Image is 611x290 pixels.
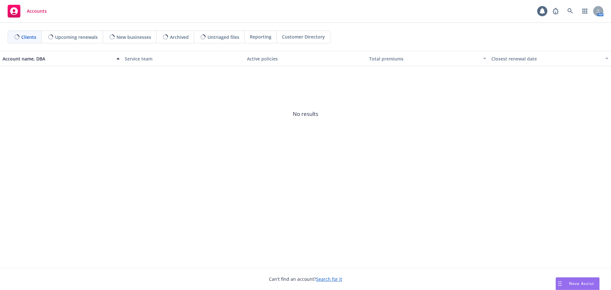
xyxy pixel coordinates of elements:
span: Nova Assist [569,281,594,286]
span: Upcoming renewals [55,34,98,40]
button: Service team [122,51,244,66]
span: Customer Directory [282,33,325,40]
span: Untriaged files [207,34,239,40]
span: Archived [170,34,189,40]
div: Service team [125,55,242,62]
div: Account name, DBA [3,55,113,62]
button: Active policies [244,51,367,66]
span: Reporting [250,33,271,40]
button: Closest renewal date [489,51,611,66]
a: Accounts [5,2,49,20]
a: Search [564,5,577,18]
div: Closest renewal date [491,55,601,62]
button: Total premiums [367,51,489,66]
div: Total premiums [369,55,479,62]
span: Accounts [27,9,47,14]
a: Switch app [579,5,591,18]
span: New businesses [116,34,151,40]
button: Nova Assist [556,277,600,290]
div: Active policies [247,55,364,62]
span: Clients [21,34,36,40]
a: Search for it [316,276,342,282]
div: Drag to move [556,278,564,290]
a: Report a Bug [549,5,562,18]
span: Can't find an account? [269,276,342,282]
